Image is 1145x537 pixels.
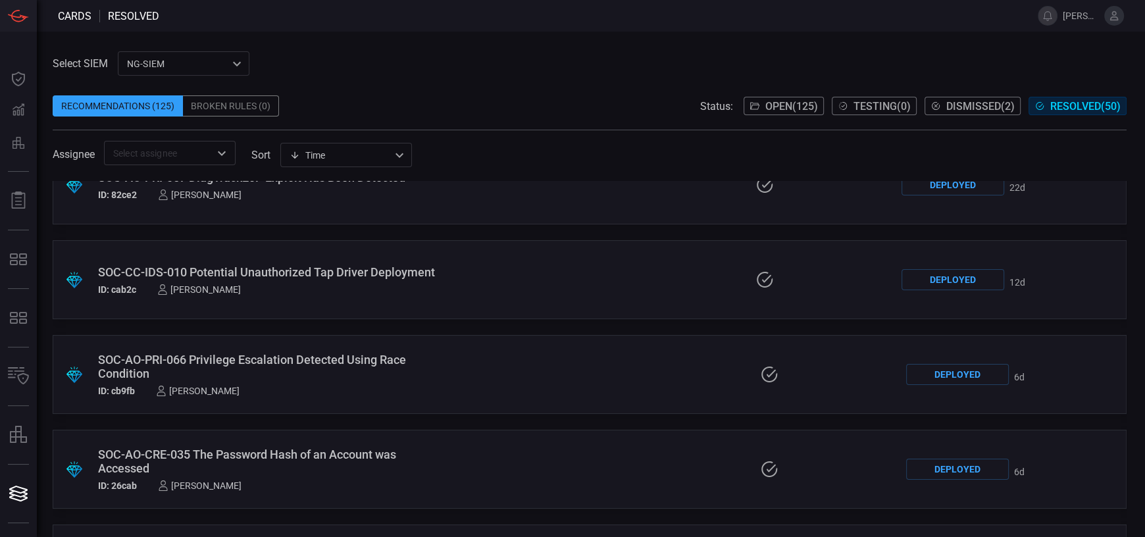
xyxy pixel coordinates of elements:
span: resolved [108,10,159,22]
div: [PERSON_NAME] [156,386,240,396]
label: sort [251,149,270,161]
span: [PERSON_NAME].[PERSON_NAME] [1063,11,1099,21]
span: Assignee [53,148,95,161]
div: Deployed [902,174,1004,195]
button: Detections [3,95,34,126]
div: SOC-AO-CRE-035 The Password Hash of an Account was Accessed [98,447,440,475]
div: [PERSON_NAME] [157,284,241,295]
div: Deployed [906,459,1009,480]
p: NG-SIEM [127,57,228,70]
button: Reports [3,185,34,217]
span: Resolved ( 50 ) [1050,100,1121,113]
span: Jul 21, 2025 11:14 AM [1009,182,1025,193]
button: Testing(0) [832,97,917,115]
div: Recommendations (125) [53,95,183,116]
button: Cards [3,478,34,509]
span: Testing ( 0 ) [853,100,911,113]
button: assets [3,419,34,451]
span: Aug 06, 2025 10:42 AM [1014,467,1025,477]
span: Jul 31, 2025 10:47 AM [1009,277,1025,288]
button: Dashboard [3,63,34,95]
div: SOC-AO-PRI-066 Privilege Escalation Detected Using Race Condition [98,353,440,380]
button: Open [213,144,231,163]
span: Dismissed ( 2 ) [946,100,1015,113]
span: Open ( 125 ) [765,100,818,113]
div: Time [290,149,391,162]
button: Preventions [3,126,34,158]
h5: ID: 26cab [98,480,137,491]
h5: ID: cb9fb [98,386,135,396]
span: Status: [700,100,733,113]
span: Cards [58,10,91,22]
h5: ID: 82ce2 [98,190,137,200]
div: [PERSON_NAME] [158,190,242,200]
button: Open(125) [744,97,824,115]
input: Select assignee [108,145,210,161]
button: MITRE - Detection Posture [3,302,34,334]
button: Inventory [3,361,34,392]
div: Deployed [902,269,1004,290]
div: [PERSON_NAME] [158,480,242,491]
h5: ID: cab2c [98,284,136,295]
button: Dismissed(2) [925,97,1021,115]
button: MITRE - Exposures [3,243,34,275]
span: Aug 06, 2025 10:17 AM [1014,372,1025,382]
button: Resolved(50) [1029,97,1127,115]
div: Broken Rules (0) [183,95,279,116]
label: Select SIEM [53,57,108,70]
div: SOC-CC-IDS-010 Potential Unauthorized Tap Driver Deployment [98,265,437,279]
div: Deployed [906,364,1009,385]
